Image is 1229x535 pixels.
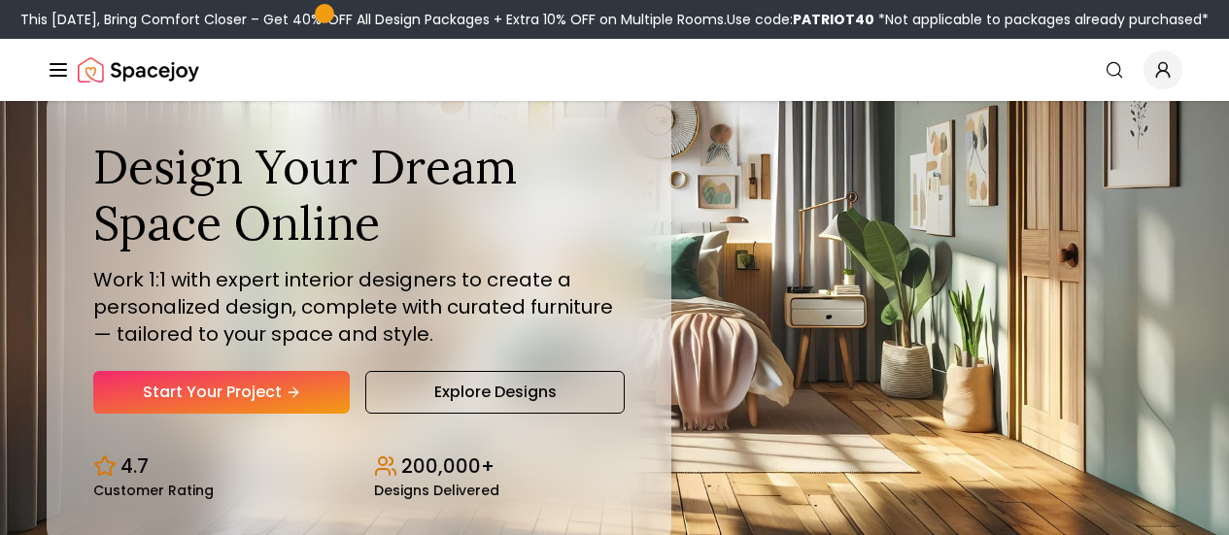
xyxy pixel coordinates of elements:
p: Work 1:1 with expert interior designers to create a personalized design, complete with curated fu... [93,266,625,348]
h1: Design Your Dream Space Online [93,139,625,251]
b: PATRIOT40 [793,10,874,29]
a: Spacejoy [78,50,199,89]
small: Designs Delivered [374,484,499,497]
span: Use code: [727,10,874,29]
img: Spacejoy Logo [78,50,199,89]
p: 200,000+ [401,452,495,480]
p: 4.7 [120,452,149,480]
small: Customer Rating [93,484,214,497]
div: This [DATE], Bring Comfort Closer – Get 40% OFF All Design Packages + Extra 10% OFF on Multiple R... [20,10,1209,29]
nav: Global [47,39,1182,101]
div: Design stats [93,437,625,497]
span: *Not applicable to packages already purchased* [874,10,1209,29]
a: Start Your Project [93,371,350,414]
a: Explore Designs [365,371,624,414]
